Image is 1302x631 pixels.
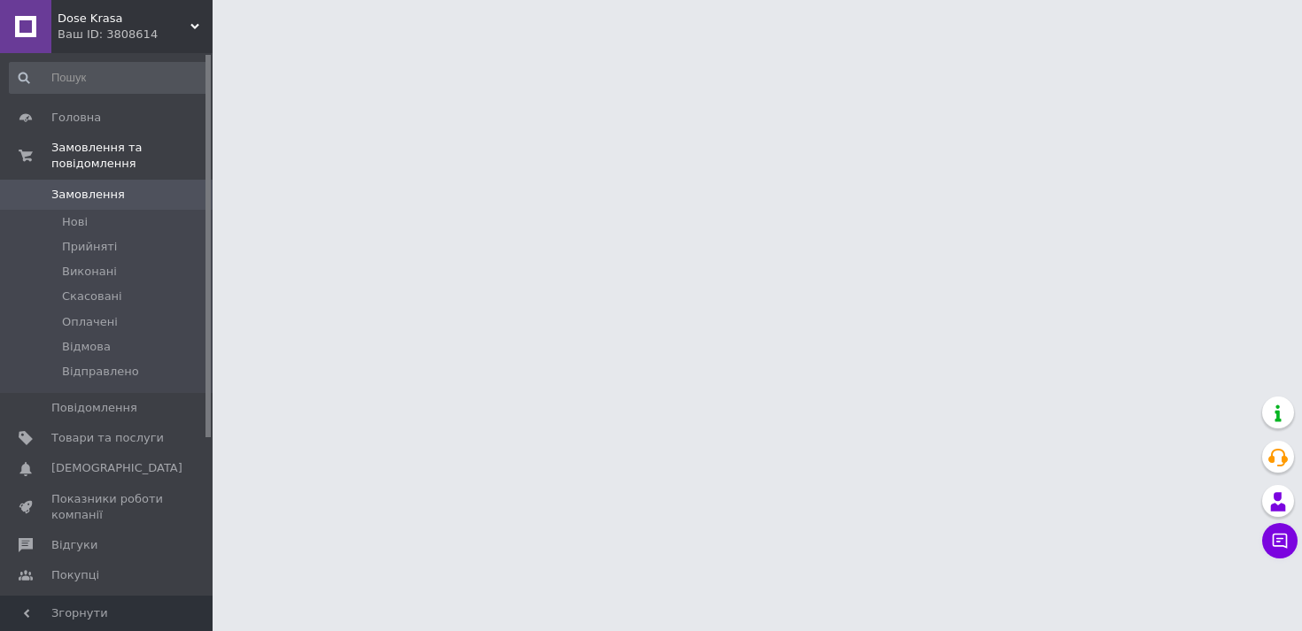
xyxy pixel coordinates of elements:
[62,264,117,280] span: Виконані
[1262,523,1298,558] button: Чат з покупцем
[51,430,164,446] span: Товари та послуги
[9,62,209,94] input: Пошук
[62,364,139,380] span: Відправлено
[51,460,182,476] span: [DEMOGRAPHIC_DATA]
[62,289,122,304] span: Скасовані
[51,567,99,583] span: Покупці
[51,140,213,172] span: Замовлення та повідомлення
[62,339,111,355] span: Відмова
[62,239,117,255] span: Прийняті
[51,537,97,553] span: Відгуки
[51,400,137,416] span: Повідомлення
[58,27,213,42] div: Ваш ID: 3808614
[62,214,88,230] span: Нові
[51,491,164,523] span: Показники роботи компанії
[51,110,101,126] span: Головна
[62,314,118,330] span: Оплачені
[58,11,190,27] span: Dose Krasa
[51,187,125,203] span: Замовлення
